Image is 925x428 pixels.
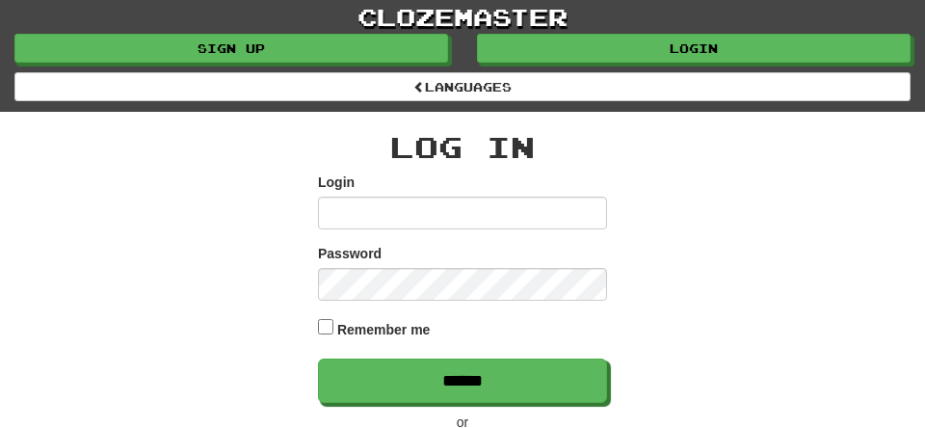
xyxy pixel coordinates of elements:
a: Sign up [14,34,448,63]
label: Login [318,173,355,192]
a: Login [477,34,911,63]
a: Languages [14,72,911,101]
label: Remember me [337,320,431,339]
label: Password [318,244,382,263]
h2: Log In [318,131,607,163]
